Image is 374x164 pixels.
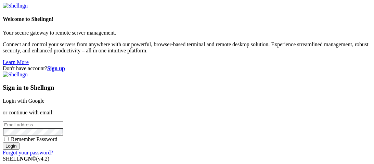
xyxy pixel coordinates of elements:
div: Don't have account? [3,65,371,72]
p: Connect and control your servers from anywhere with our powerful, browser-based terminal and remo... [3,41,371,54]
input: Email address [3,121,63,128]
span: Remember Password [11,136,57,142]
a: Login with Google [3,98,44,104]
h3: Sign in to Shellngn [3,84,371,91]
p: or continue with email: [3,110,371,116]
a: Sign up [47,65,65,71]
h4: Welcome to Shellngn! [3,16,371,22]
input: Remember Password [4,137,9,141]
p: Your secure gateway to remote server management. [3,30,371,36]
input: Login [3,142,20,150]
a: Forgot your password? [3,150,53,155]
img: Shellngn [3,3,28,9]
b: NGN [20,156,32,162]
img: Shellngn [3,72,28,78]
a: Learn More [3,59,29,65]
span: 4.2.0 [36,156,50,162]
span: SHELL © [3,156,49,162]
